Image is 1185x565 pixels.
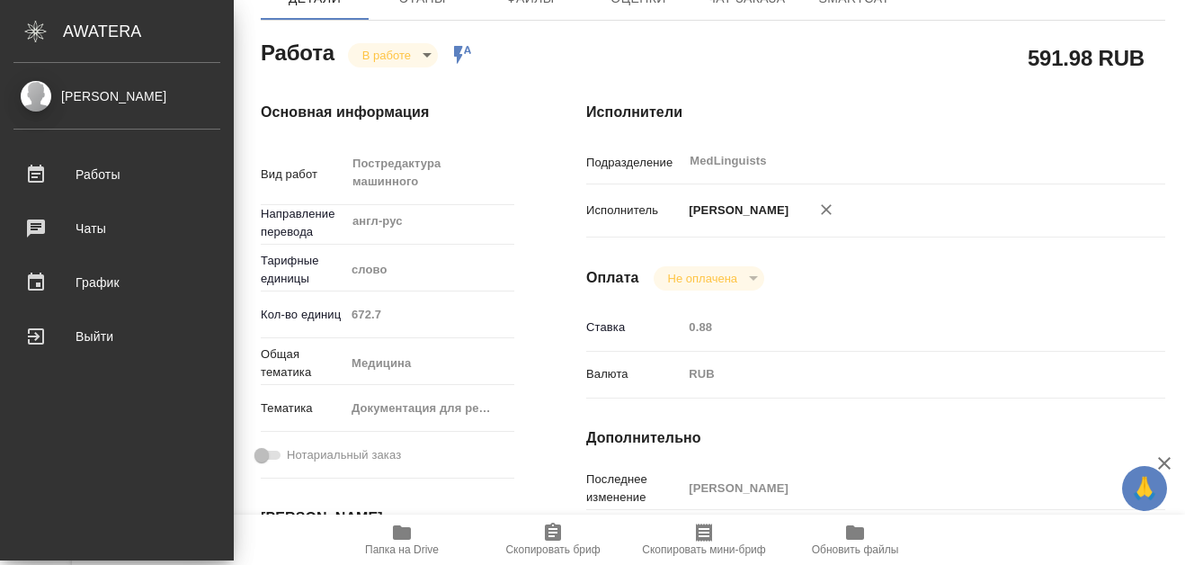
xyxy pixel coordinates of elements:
[628,515,780,565] button: Скопировать мини-бриф
[586,267,639,289] h4: Оплата
[682,202,789,220] p: [PERSON_NAME]
[477,515,628,565] button: Скопировать бриф
[261,166,345,184] p: Вид работ
[13,269,220,296] div: График
[261,507,514,529] h4: [PERSON_NAME]
[261,102,514,123] h4: Основная информация
[348,43,438,67] div: В работе
[261,35,334,67] h2: Работа
[13,161,220,188] div: Работы
[4,206,229,251] a: Чаты
[345,301,514,327] input: Пустое поле
[586,427,1165,449] h4: Дополнительно
[4,260,229,305] a: График
[326,515,477,565] button: Папка на Drive
[13,86,220,106] div: [PERSON_NAME]
[345,348,514,379] div: Медицина
[1129,470,1160,507] span: 🙏
[63,13,234,49] div: AWATERA
[261,345,345,381] p: Общая тематика
[261,252,345,288] p: Тарифные единицы
[261,205,345,241] p: Направление перевода
[586,471,682,507] p: Последнее изменение
[780,515,931,565] button: Обновить файлы
[586,154,682,172] p: Подразделение
[586,102,1165,123] h4: Исполнители
[261,399,345,417] p: Тематика
[1122,466,1167,511] button: 🙏
[654,266,764,291] div: В работе
[586,365,682,383] p: Валюта
[1028,42,1145,73] h2: 591.98 RUB
[287,446,401,464] span: Нотариальный заказ
[682,359,1117,390] div: RUB
[682,314,1117,340] input: Пустое поле
[586,318,682,336] p: Ставка
[505,543,600,556] span: Скопировать бриф
[586,202,682,220] p: Исполнитель
[4,152,229,197] a: Работы
[357,48,416,63] button: В работе
[682,475,1117,501] input: Пустое поле
[812,543,899,556] span: Обновить файлы
[345,393,514,424] div: Документация для рег. органов
[345,255,514,285] div: слово
[365,543,439,556] span: Папка на Drive
[4,314,229,359] a: Выйти
[13,215,220,242] div: Чаты
[261,306,345,324] p: Кол-во единиц
[13,323,220,350] div: Выйти
[642,543,765,556] span: Скопировать мини-бриф
[663,271,743,286] button: Не оплачена
[806,190,846,229] button: Удалить исполнителя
